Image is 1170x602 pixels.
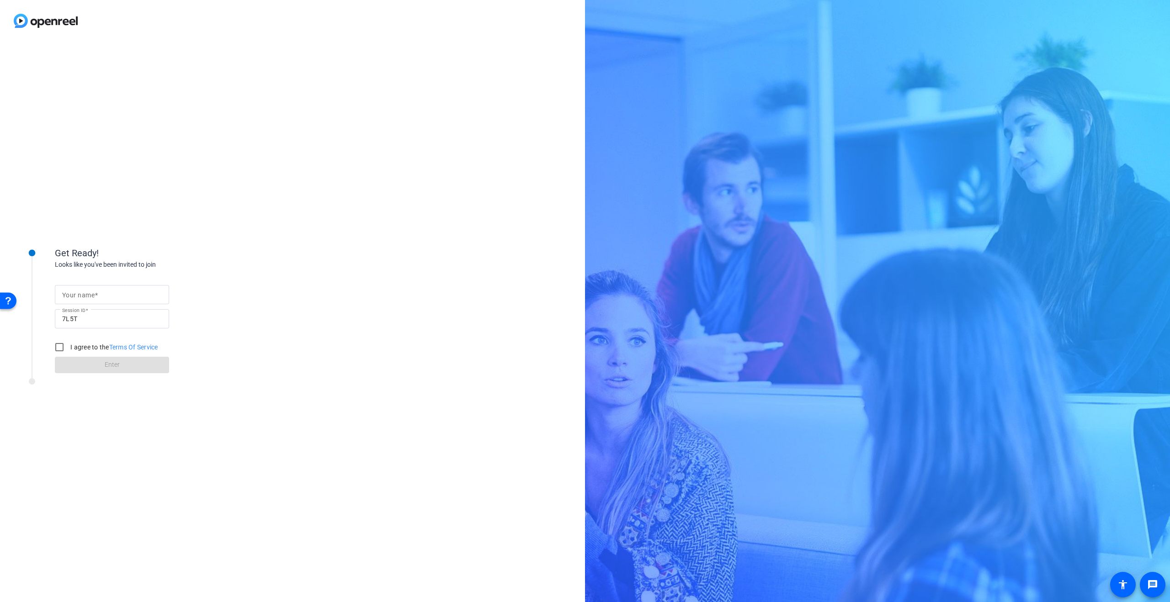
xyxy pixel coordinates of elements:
mat-label: Your name [62,291,95,299]
div: Looks like you've been invited to join [55,260,238,269]
div: Get Ready! [55,246,238,260]
label: I agree to the [69,343,158,352]
mat-icon: accessibility [1117,579,1128,590]
mat-label: Session ID [62,307,85,313]
a: Terms Of Service [109,343,158,351]
mat-icon: message [1147,579,1158,590]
